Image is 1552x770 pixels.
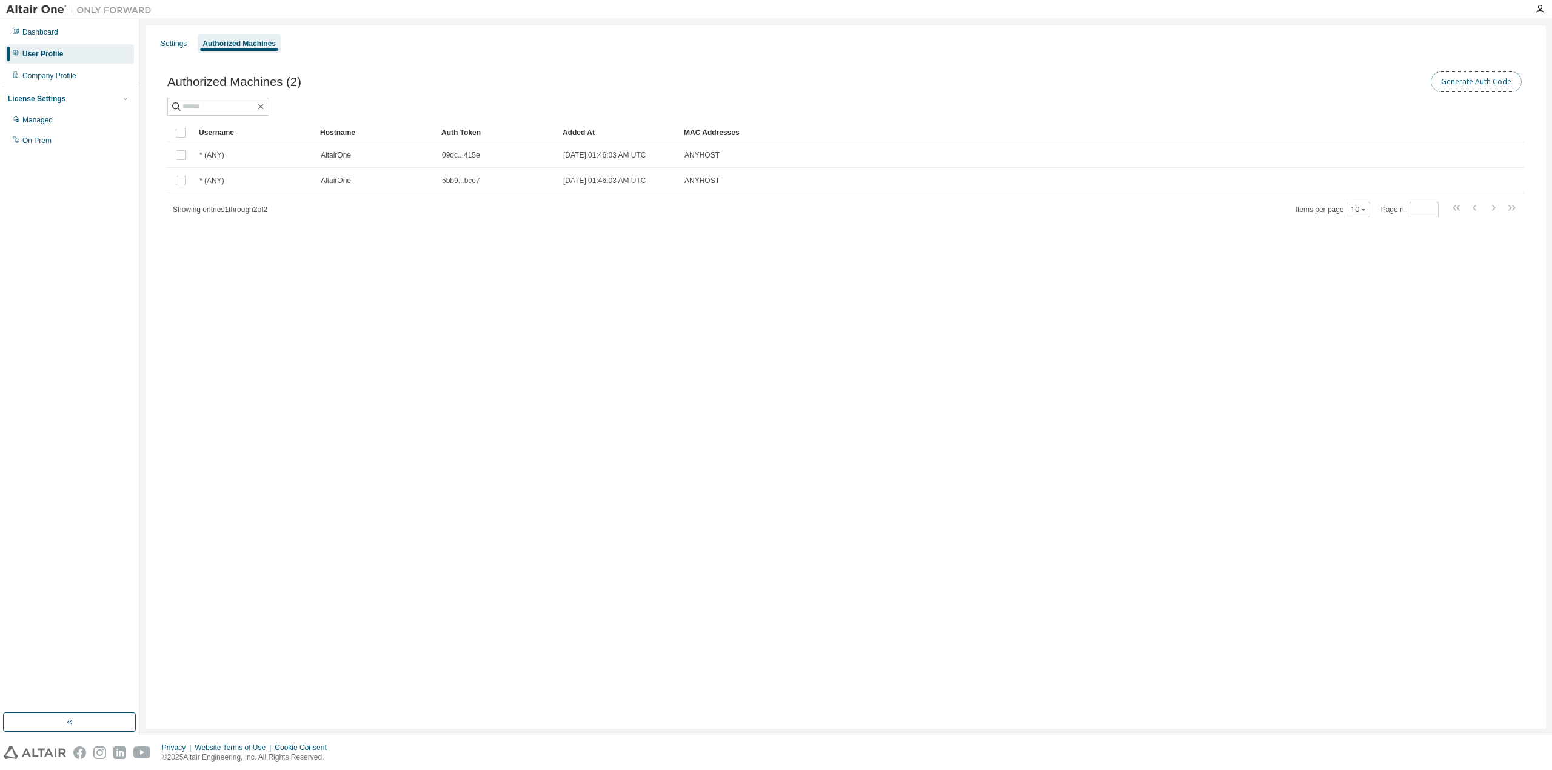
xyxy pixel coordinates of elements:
div: Hostname [320,123,432,142]
span: * (ANY) [199,150,224,160]
div: MAC Addresses [684,123,1397,142]
span: Authorized Machines (2) [167,75,301,89]
span: * (ANY) [199,176,224,185]
div: On Prem [22,136,52,145]
span: Showing entries 1 through 2 of 2 [173,205,267,214]
div: Added At [563,123,674,142]
button: Generate Auth Code [1431,71,1522,92]
img: youtube.svg [133,746,151,759]
span: AltairOne [321,176,351,185]
div: Privacy [162,743,195,752]
img: Altair One [6,4,158,16]
button: 10 [1351,205,1367,214]
div: Authorized Machines [202,39,276,48]
div: Cookie Consent [275,743,333,752]
span: [DATE] 01:46:03 AM UTC [563,150,646,160]
div: Auth Token [441,123,553,142]
img: instagram.svg [93,746,106,759]
div: User Profile [22,49,63,59]
span: [DATE] 01:46:03 AM UTC [563,176,646,185]
img: linkedin.svg [113,746,126,759]
div: Settings [161,39,187,48]
span: Items per page [1296,202,1370,217]
span: Page n. [1381,202,1439,217]
div: Website Terms of Use [195,743,275,752]
div: License Settings [8,94,65,104]
div: Username [199,123,310,142]
span: AltairOne [321,150,351,160]
img: facebook.svg [73,746,86,759]
div: Company Profile [22,71,76,81]
div: Managed [22,115,53,125]
p: © 2025 Altair Engineering, Inc. All Rights Reserved. [162,752,334,763]
div: Dashboard [22,27,58,37]
span: ANYHOST [684,176,720,185]
span: 09dc...415e [442,150,480,160]
span: ANYHOST [684,150,720,160]
span: 5bb9...bce7 [442,176,480,185]
img: altair_logo.svg [4,746,66,759]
